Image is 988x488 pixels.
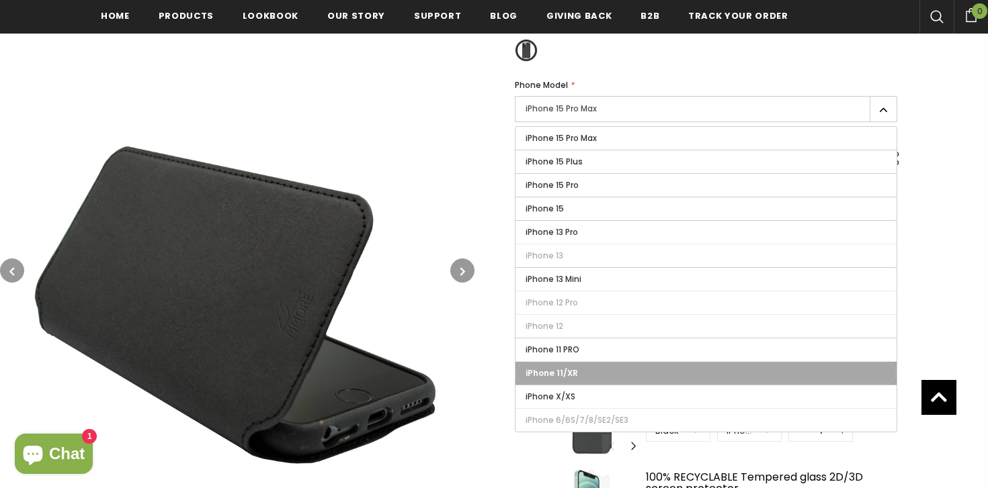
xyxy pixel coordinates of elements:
span: iPhone 13 [526,250,563,261]
span: iPhone 15 Pro Max [526,132,597,144]
span: iPhone 15 Pro [526,179,579,191]
span: iPhone 13 Pro [526,226,578,238]
span: B2B [641,9,659,22]
label: iPhone 15 Pro Max [515,96,897,122]
span: Our Story [327,9,385,22]
span: 0 [972,3,987,19]
span: Track your order [688,9,788,22]
span: Products [159,9,214,22]
span: Home [101,9,130,22]
span: Lookbook [243,9,298,22]
span: iPhone 11 PRO [526,344,579,355]
span: iPhone 13 Mini [526,273,581,285]
span: iPhone X/XS [526,391,575,402]
span: Blog [490,9,518,22]
span: iPhone 15 Plus [526,156,583,167]
span: Phone Model [515,79,568,91]
span: iPhone 15 [526,203,564,214]
span: Giving back [546,9,612,22]
inbox-online-store-chat: Shopify online store chat [11,434,97,477]
span: iPhone 6/6S/7/8/SE2/SE3 [526,414,628,426]
span: support [414,9,462,22]
span: iPhone 12 Pro [526,297,578,308]
span: iPhone 12 [526,320,563,332]
a: 0 [954,6,988,22]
